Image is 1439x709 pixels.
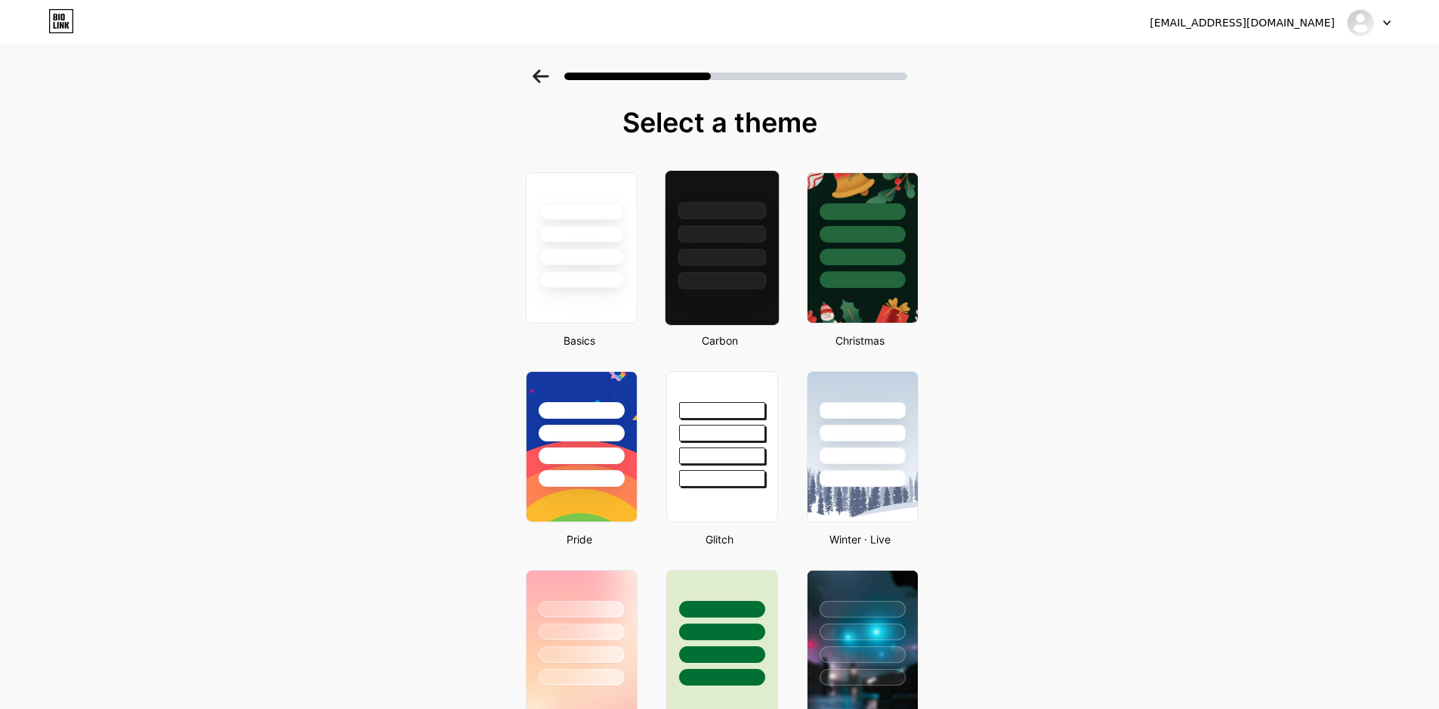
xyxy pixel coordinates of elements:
div: Glitch [662,531,778,547]
div: Pride [521,531,638,547]
div: [EMAIL_ADDRESS][DOMAIN_NAME] [1150,15,1335,31]
div: Carbon [662,333,778,348]
img: makkahtaxi [1346,8,1375,37]
div: Basics [521,333,638,348]
div: Select a theme [520,107,920,138]
div: Christmas [802,333,919,348]
div: Winter · Live [802,531,919,547]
